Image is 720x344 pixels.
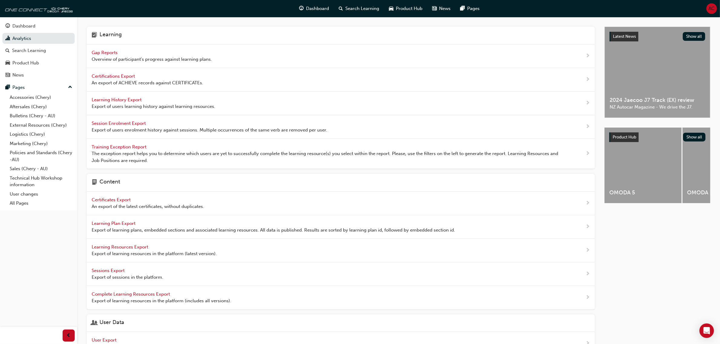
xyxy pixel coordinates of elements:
button: Pages [2,82,75,93]
button: DashboardAnalyticsSearch LearningProduct HubNews [2,19,75,82]
div: Search Learning [12,47,46,54]
a: Analytics [2,33,75,44]
span: Search Learning [346,5,380,12]
span: next-icon [585,294,590,301]
a: Dashboard [2,21,75,32]
span: Certificates Export [92,197,132,203]
span: News [439,5,451,12]
span: Product Hub [613,135,636,140]
a: Sales (Chery - AU) [7,164,75,174]
span: search-icon [339,5,343,12]
span: Learning Plan Export [92,221,137,226]
span: search-icon [5,48,10,54]
a: Product Hub [2,57,75,69]
span: Learning History Export [92,97,143,102]
span: news-icon [432,5,437,12]
span: Dashboard [306,5,329,12]
span: Sessions Export [92,268,126,273]
a: Training Exception Report The exception report helps you to determine which users are yet to succ... [87,139,595,169]
a: Search Learning [2,45,75,56]
a: Aftersales (Chery) [7,102,75,112]
span: car-icon [389,5,394,12]
span: prev-icon [67,332,71,339]
span: An export of the latest certificates, without duplicates. [92,203,204,210]
span: AC [709,5,715,12]
a: guage-iconDashboard [295,2,334,15]
span: NZ Autocar Magazine - We drive the J7. [610,104,705,111]
span: Export of users enrolment history against sessions. Multiple occurrences of the same verb are rem... [92,127,327,134]
span: Certifications Export [92,73,136,79]
a: User changes [7,190,75,199]
span: news-icon [5,73,10,78]
span: Export of users learning history against learning resources. [92,103,215,110]
span: pages-icon [461,5,465,12]
div: Dashboard [12,23,35,30]
span: Session Enrolment Export [92,121,147,126]
a: Learning Resources Export Export of learning resources in the platform (latest version).next-icon [87,239,595,262]
span: learning-icon [92,31,97,39]
a: pages-iconPages [456,2,485,15]
span: up-icon [68,83,72,91]
a: Complete Learning Resources Export Export of learning resources in the platform (includes all ver... [87,286,595,310]
a: Certifications Export An export of ACHIEVE records against CERTIFICATEs.next-icon [87,68,595,92]
span: Latest News [613,34,636,39]
button: Show all [683,133,706,141]
span: car-icon [5,60,10,66]
h4: Learning [99,31,122,39]
a: Learning Plan Export Export of learning plans, embedded sections and associated learning resource... [87,215,595,239]
span: Export of sessions in the platform. [92,274,163,281]
a: OMODA 5 [604,128,682,203]
a: All Pages [7,199,75,208]
a: Latest NewsShow all2024 Jaecoo J7 Track (EX) reviewNZ Autocar Magazine - We drive the J7. [604,27,710,118]
a: Learning History Export Export of users learning history against learning resources.next-icon [87,92,595,115]
span: Export of learning resources in the platform (latest version). [92,250,217,257]
a: News [2,70,75,81]
span: next-icon [585,200,590,207]
span: OMODA 5 [609,189,677,196]
span: Gap Reports [92,50,119,55]
span: Training Exception Report [92,144,148,150]
button: AC [706,3,717,14]
a: Accessories (Chery) [7,93,75,102]
span: next-icon [585,223,590,231]
span: Overview of participant's progress against learning plans. [92,56,212,63]
a: Policies and Standards (Chery -AU) [7,148,75,164]
span: Export of learning resources in the platform (includes all versions). [92,297,231,304]
span: Export of learning plans, embedded sections and associated learning resources. All data is publis... [92,227,455,234]
span: guage-icon [5,24,10,29]
a: search-iconSearch Learning [334,2,384,15]
span: next-icon [585,247,590,254]
div: Pages [12,84,25,91]
h4: Content [99,179,120,187]
span: page-icon [92,179,97,187]
span: User Export [92,337,118,343]
img: oneconnect [3,2,73,15]
span: next-icon [585,52,590,60]
span: chart-icon [5,36,10,41]
span: 2024 Jaecoo J7 Track (EX) review [610,97,705,104]
span: next-icon [585,99,590,107]
a: Technical Hub Workshop information [7,174,75,190]
span: Learning Resources Export [92,244,149,250]
span: Pages [468,5,480,12]
a: Logistics (Chery) [7,130,75,139]
span: guage-icon [299,5,304,12]
span: Product Hub [396,5,423,12]
a: Bulletins (Chery - AU) [7,111,75,121]
a: Sessions Export Export of sessions in the platform.next-icon [87,262,595,286]
span: user-icon [92,319,97,327]
h4: User Data [99,319,124,327]
button: Show all [683,32,705,41]
a: car-iconProduct Hub [384,2,428,15]
a: Session Enrolment Export Export of users enrolment history against sessions. Multiple occurrences... [87,115,595,139]
a: Marketing (Chery) [7,139,75,148]
a: Certificates Export An export of the latest certificates, without duplicates.next-icon [87,192,595,215]
a: news-iconNews [428,2,456,15]
span: An export of ACHIEVE records against CERTIFICATEs. [92,80,203,86]
span: The exception report helps you to determine which users are yet to successfully complete the lear... [92,150,566,164]
span: next-icon [585,76,590,83]
span: next-icon [585,150,590,157]
div: Product Hub [12,60,39,67]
